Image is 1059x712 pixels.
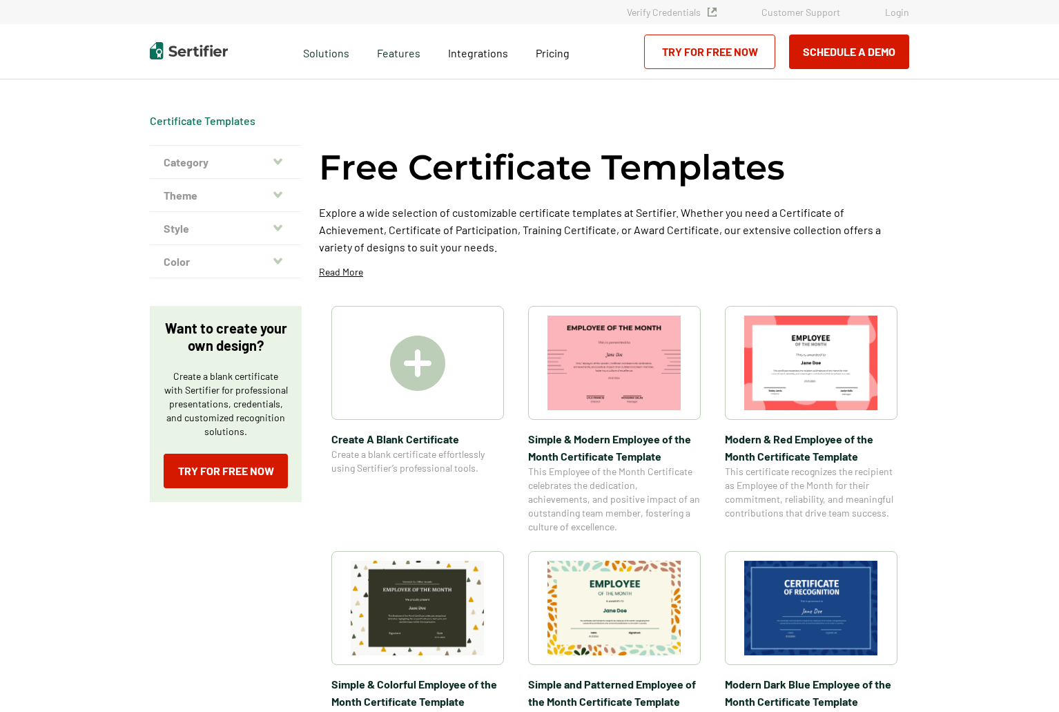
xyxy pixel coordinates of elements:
div: Breadcrumb [150,114,255,128]
p: Read More [319,265,363,279]
span: Simple & Colorful Employee of the Month Certificate Template [331,675,504,710]
img: Sertifier | Digital Credentialing Platform [150,42,228,59]
a: Pricing [536,43,570,60]
img: Create A Blank Certificate [390,336,445,391]
span: Pricing [536,46,570,59]
img: Modern & Red Employee of the Month Certificate Template [744,316,878,410]
img: Modern Dark Blue Employee of the Month Certificate Template [744,561,878,655]
span: Certificate Templates [150,114,255,128]
span: Modern & Red Employee of the Month Certificate Template [725,430,897,465]
span: Features [377,43,420,60]
button: Color [150,245,302,278]
p: Create a blank certificate with Sertifier for professional presentations, credentials, and custom... [164,369,288,439]
span: Integrations [448,46,508,59]
p: Explore a wide selection of customizable certificate templates at Sertifier. Whether you need a C... [319,204,909,256]
span: This certificate recognizes the recipient as Employee of the Month for their commitment, reliabil... [725,465,897,520]
a: Verify Credentials [627,6,717,18]
a: Modern & Red Employee of the Month Certificate TemplateModern & Red Employee of the Month Certifi... [725,306,897,534]
span: Modern Dark Blue Employee of the Month Certificate Template [725,675,897,710]
span: Simple and Patterned Employee of the Month Certificate Template [528,675,701,710]
span: Create a blank certificate effortlessly using Sertifier’s professional tools. [331,448,504,475]
a: Login [885,6,909,18]
a: Customer Support [761,6,840,18]
span: Create A Blank Certificate [331,430,504,448]
span: This Employee of the Month Certificate celebrates the dedication, achievements, and positive impa... [528,465,701,534]
img: Simple & Colorful Employee of the Month Certificate Template [351,561,485,655]
span: Solutions [303,43,349,60]
img: Verified [708,8,717,17]
button: Style [150,212,302,245]
a: Try for Free Now [164,454,288,488]
a: Certificate Templates [150,114,255,127]
button: Category [150,146,302,179]
img: Simple and Patterned Employee of the Month Certificate Template [547,561,681,655]
img: Simple & Modern Employee of the Month Certificate Template [547,316,681,410]
a: Try for Free Now [644,35,775,69]
a: Simple & Modern Employee of the Month Certificate TemplateSimple & Modern Employee of the Month C... [528,306,701,534]
a: Integrations [448,43,508,60]
h1: Free Certificate Templates [319,145,785,190]
span: Simple & Modern Employee of the Month Certificate Template [528,430,701,465]
button: Theme [150,179,302,212]
p: Want to create your own design? [164,320,288,354]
